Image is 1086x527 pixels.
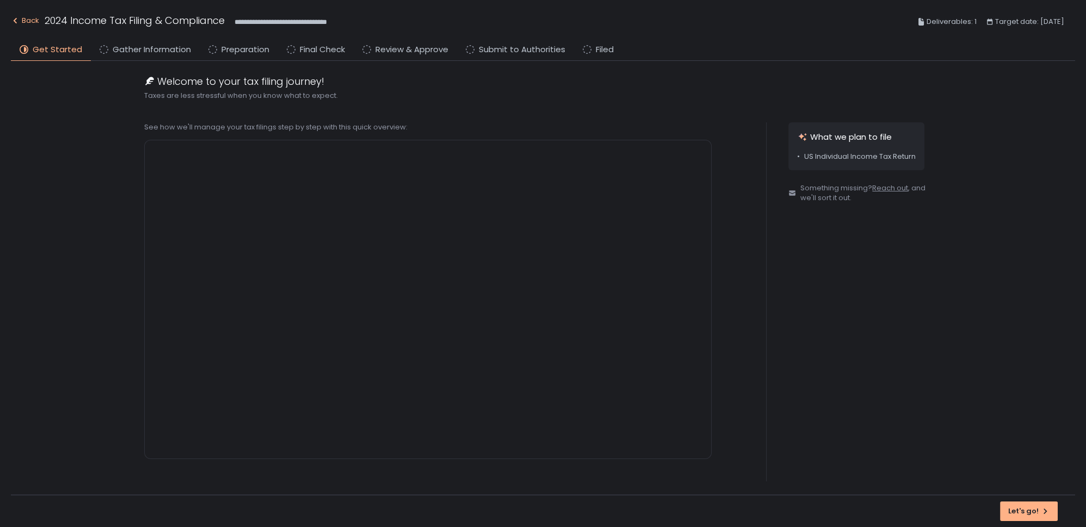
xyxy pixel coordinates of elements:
[221,44,269,56] span: Preparation
[797,152,800,162] span: •
[157,74,324,89] span: Welcome to your tax filing journey!
[596,44,614,56] span: Filed
[11,13,39,31] button: Back
[800,183,929,203] span: Something missing? , and we'll sort it out.
[113,44,191,56] span: Gather Information
[45,13,225,28] h1: 2024 Income Tax Filing & Compliance
[995,15,1064,28] span: Target date: [DATE]
[144,91,942,101] div: Taxes are less stressful when you know what to expect.
[375,44,448,56] span: Review & Approve
[11,14,39,27] div: Back
[144,140,712,459] iframe: What we plan to file
[479,44,565,56] span: Submit to Authorities
[300,44,345,56] span: Final Check
[804,152,916,162] span: US Individual Income Tax Return
[810,131,892,144] span: What we plan to file
[33,44,82,56] span: Get Started
[1008,506,1039,516] span: Let's go!
[927,15,977,28] span: Deliverables: 1
[1000,501,1058,521] button: Let's go!
[872,183,908,193] a: Reach out
[144,122,712,132] div: See how we'll manage your tax filings step by step with this quick overview:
